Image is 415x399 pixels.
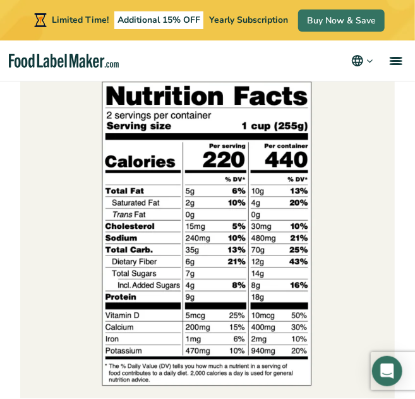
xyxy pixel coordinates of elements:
[114,11,203,29] span: Additional 15% OFF
[375,40,415,81] a: menu
[372,356,402,386] div: Open Intercom Messenger
[20,23,395,398] img: Nutrition Facts label with dual columns, displaying nutritional values both 'per serving' and 'pe...
[52,14,109,26] span: Limited Time!
[209,14,288,26] span: Yearly Subscription
[298,9,385,32] a: Buy Now & Save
